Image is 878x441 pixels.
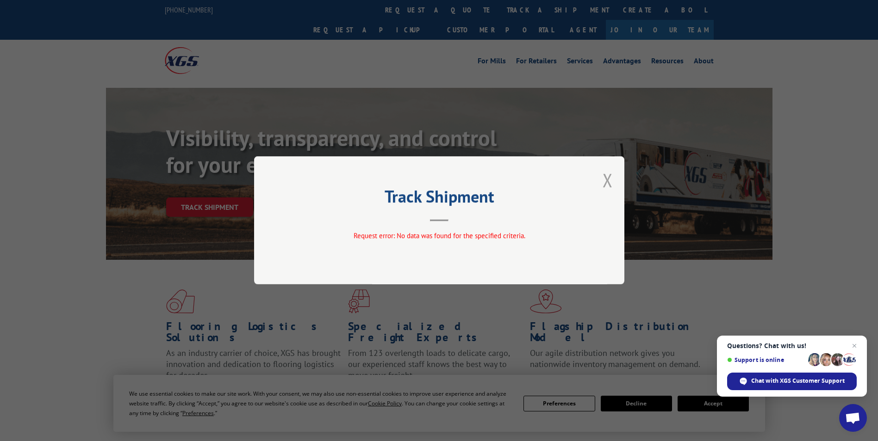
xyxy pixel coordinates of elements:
[751,377,845,385] span: Chat with XGS Customer Support
[727,356,805,363] span: Support is online
[603,168,613,192] button: Close modal
[353,232,525,240] span: Request error: No data was found for the specified criteria.
[300,190,578,208] h2: Track Shipment
[839,404,867,432] div: Open chat
[727,373,857,390] div: Chat with XGS Customer Support
[727,342,857,349] span: Questions? Chat with us!
[849,340,860,351] span: Close chat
